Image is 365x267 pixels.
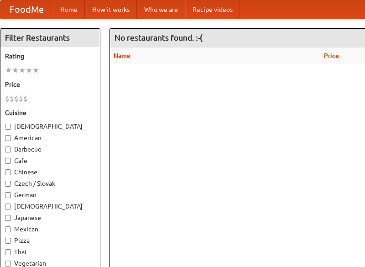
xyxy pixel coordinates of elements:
li: $ [5,94,10,104]
li: ★ [5,65,12,75]
input: Czech / Slovak [5,181,11,187]
h5: Cuisine [5,108,95,117]
input: Chinese [5,169,11,175]
li: $ [14,94,19,104]
label: Barbecue [5,145,95,154]
li: ★ [19,65,26,75]
label: Cafe [5,156,95,165]
label: German [5,190,95,199]
a: FoodMe [0,0,53,19]
li: ★ [32,65,39,75]
label: [DEMOGRAPHIC_DATA] [5,122,95,131]
input: Thai [5,249,11,255]
input: Vegetarian [5,261,11,267]
input: Barbecue [5,147,11,152]
a: How it works [85,0,137,19]
a: Who we are [137,0,185,19]
h5: Price [5,80,95,89]
a: Name [114,52,130,59]
a: Price [324,52,339,59]
label: Czech / Slovak [5,179,95,188]
li: $ [23,94,28,104]
input: [DEMOGRAPHIC_DATA] [5,204,11,209]
a: Recipe videos [185,0,240,19]
li: ★ [12,65,19,75]
label: [DEMOGRAPHIC_DATA] [5,202,95,211]
li: $ [19,94,23,104]
a: Home [53,0,85,19]
ng-pluralize: No restaurants found. :-( [115,33,203,42]
input: American [5,135,11,141]
label: Chinese [5,168,95,177]
li: $ [10,94,14,104]
input: Cafe [5,158,11,164]
input: German [5,192,11,198]
h5: Rating [5,52,95,61]
label: Pizza [5,236,95,245]
input: Pizza [5,238,11,244]
label: Japanese [5,213,95,222]
label: Thai [5,247,95,257]
input: Japanese [5,215,11,221]
li: ★ [26,65,32,75]
label: American [5,133,95,142]
h4: Filter Restaurants [0,29,100,47]
input: [DEMOGRAPHIC_DATA] [5,124,11,130]
input: Mexican [5,226,11,232]
label: Mexican [5,225,95,234]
